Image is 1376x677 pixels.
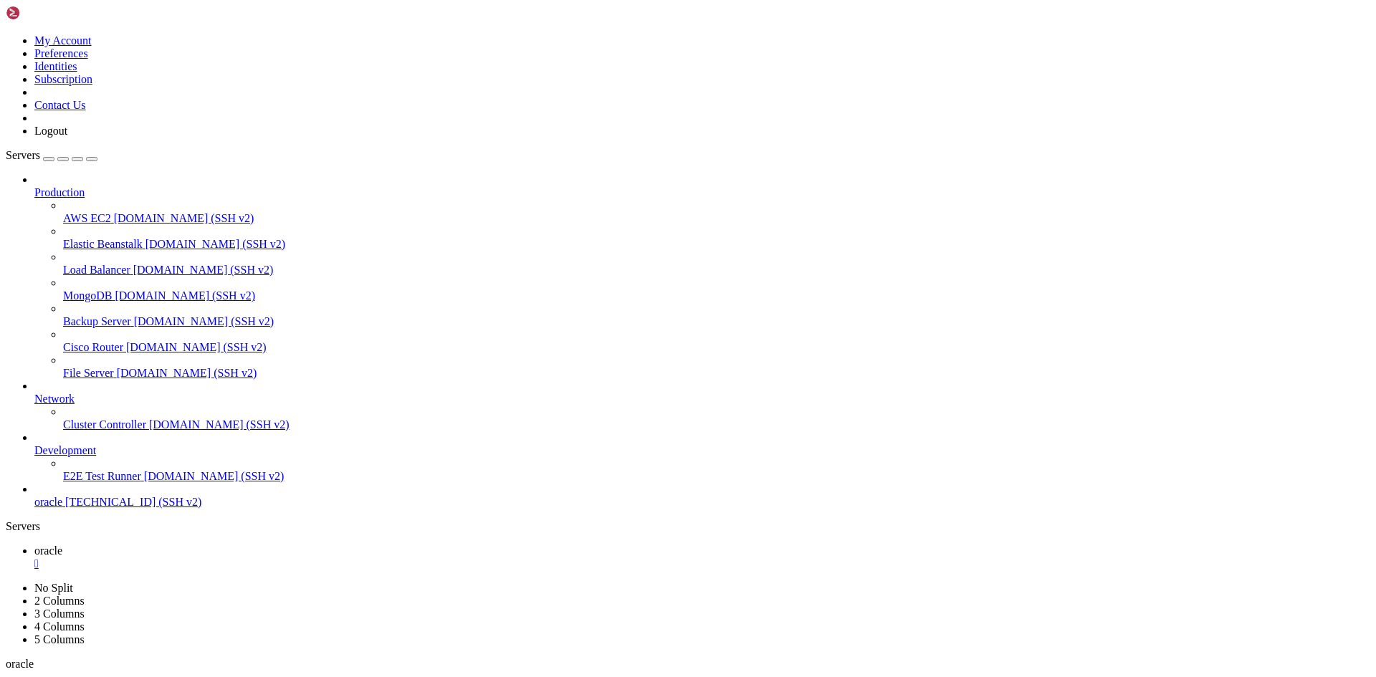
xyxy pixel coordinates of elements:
[63,315,131,327] span: Backup Server
[63,302,1370,328] li: Backup Server [DOMAIN_NAME] (SSH v2)
[63,315,1370,328] a: Backup Server [DOMAIN_NAME] (SSH v2)
[34,595,85,607] a: 2 Columns
[63,418,1370,431] a: Cluster Controller [DOMAIN_NAME] (SSH v2)
[63,470,141,482] span: E2E Test Runner
[65,496,201,508] span: [TECHNICAL_ID] (SSH v2)
[34,393,75,405] span: Network
[63,341,1370,354] a: Cisco Router [DOMAIN_NAME] (SSH v2)
[145,238,286,250] span: [DOMAIN_NAME] (SSH v2)
[6,149,97,161] a: Servers
[6,6,1190,18] x-row: Connecting [TECHNICAL_ID]...
[115,289,255,302] span: [DOMAIN_NAME] (SSH v2)
[34,186,1370,199] a: Production
[34,496,1370,509] a: oracle [TECHNICAL_ID] (SSH v2)
[63,199,1370,225] li: AWS EC2 [DOMAIN_NAME] (SSH v2)
[63,457,1370,483] li: E2E Test Runner [DOMAIN_NAME] (SSH v2)
[63,405,1370,431] li: Cluster Controller [DOMAIN_NAME] (SSH v2)
[63,367,114,379] span: File Server
[63,328,1370,354] li: Cisco Router [DOMAIN_NAME] (SSH v2)
[34,496,62,508] span: oracle
[149,418,290,431] span: [DOMAIN_NAME] (SSH v2)
[63,251,1370,277] li: Load Balancer [DOMAIN_NAME] (SSH v2)
[63,418,146,431] span: Cluster Controller
[34,99,86,111] a: Contact Us
[34,544,62,557] span: oracle
[34,34,92,47] a: My Account
[6,18,11,30] div: (0, 1)
[63,225,1370,251] li: Elastic Beanstalk [DOMAIN_NAME] (SSH v2)
[34,380,1370,431] li: Network
[34,393,1370,405] a: Network
[63,470,1370,483] a: E2E Test Runner [DOMAIN_NAME] (SSH v2)
[34,608,85,620] a: 3 Columns
[34,444,1370,457] a: Development
[34,47,88,59] a: Preferences
[6,6,88,20] img: Shellngn
[6,520,1370,533] div: Servers
[34,544,1370,570] a: oracle
[34,633,85,645] a: 5 Columns
[34,186,85,198] span: Production
[63,277,1370,302] li: MongoDB [DOMAIN_NAME] (SSH v2)
[63,212,111,224] span: AWS EC2
[117,367,257,379] span: [DOMAIN_NAME] (SSH v2)
[133,264,274,276] span: [DOMAIN_NAME] (SSH v2)
[63,264,130,276] span: Load Balancer
[63,341,123,353] span: Cisco Router
[63,289,1370,302] a: MongoDB [DOMAIN_NAME] (SSH v2)
[63,289,112,302] span: MongoDB
[34,173,1370,380] li: Production
[63,354,1370,380] li: File Server [DOMAIN_NAME] (SSH v2)
[34,73,92,85] a: Subscription
[34,125,67,137] a: Logout
[63,238,1370,251] a: Elastic Beanstalk [DOMAIN_NAME] (SSH v2)
[34,431,1370,483] li: Development
[126,341,267,353] span: [DOMAIN_NAME] (SSH v2)
[34,483,1370,509] li: oracle [TECHNICAL_ID] (SSH v2)
[63,238,143,250] span: Elastic Beanstalk
[6,658,34,670] span: oracle
[63,367,1370,380] a: File Server [DOMAIN_NAME] (SSH v2)
[134,315,274,327] span: [DOMAIN_NAME] (SSH v2)
[34,444,96,456] span: Development
[34,582,73,594] a: No Split
[114,212,254,224] span: [DOMAIN_NAME] (SSH v2)
[144,470,285,482] span: [DOMAIN_NAME] (SSH v2)
[34,620,85,633] a: 4 Columns
[34,557,1370,570] a: 
[63,212,1370,225] a: AWS EC2 [DOMAIN_NAME] (SSH v2)
[63,264,1370,277] a: Load Balancer [DOMAIN_NAME] (SSH v2)
[6,149,40,161] span: Servers
[34,60,77,72] a: Identities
